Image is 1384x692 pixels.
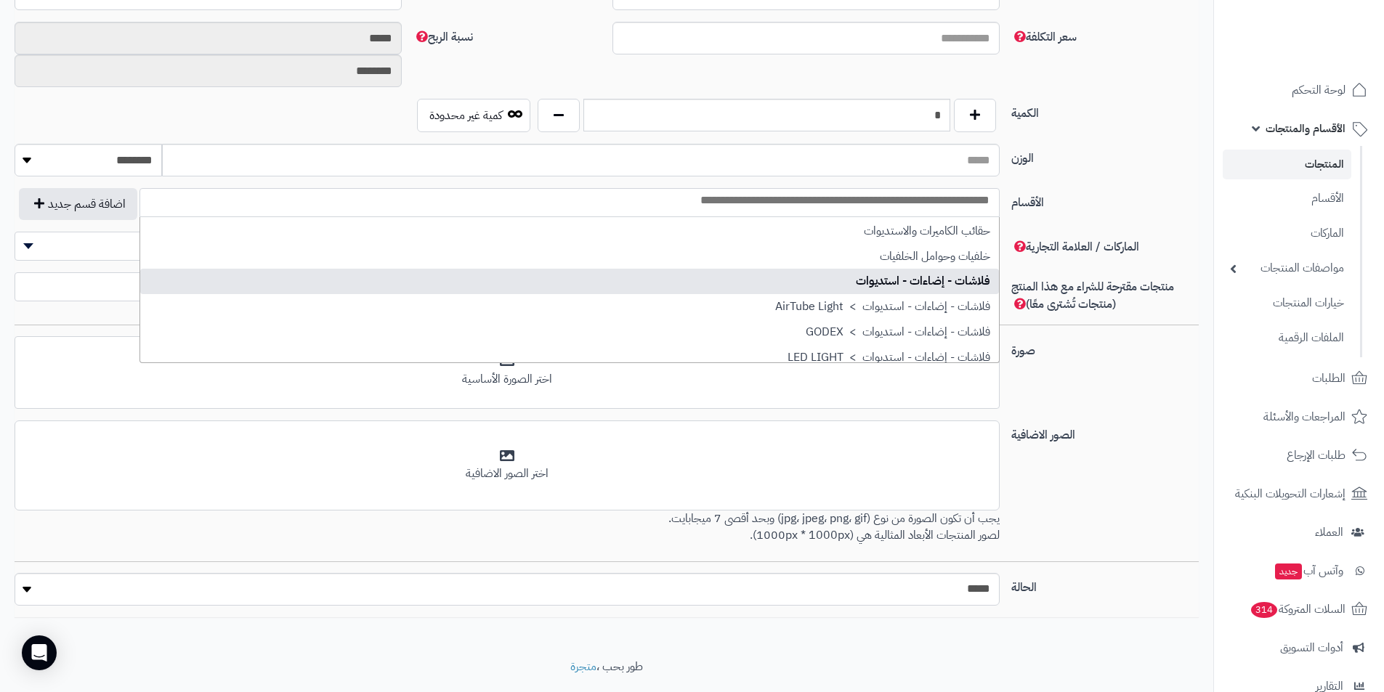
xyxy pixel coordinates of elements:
a: أدوات التسويق [1223,630,1375,665]
a: لوحة التحكم [1223,73,1375,107]
a: خيارات المنتجات [1223,288,1351,319]
label: الأقسام [1005,188,1205,211]
div: اختر الصور الاضافية [24,465,990,482]
a: المنتجات [1223,150,1351,179]
label: الكمية [1005,99,1205,122]
a: الأقسام [1223,183,1351,214]
span: طلبات الإرجاع [1287,445,1345,465]
span: الماركات / العلامة التجارية [1011,238,1139,256]
li: حقائب الكاميرات والاستديوات [140,219,999,244]
span: المراجعات والأسئلة [1263,407,1345,427]
a: وآتس آبجديد [1223,553,1375,588]
label: الوزن [1005,144,1205,167]
label: الصور الاضافية [1005,420,1205,444]
span: الأقسام والمنتجات [1266,118,1345,139]
p: يجب أن تكون الصورة من نوع (jpg، jpeg، png، gif) وبحد أقصى 7 ميجابايت. لصور المنتجات الأبعاد المثا... [15,510,1000,544]
a: إشعارات التحويلات البنكية [1223,476,1375,511]
span: 314 [1251,602,1277,618]
span: السلات المتروكة [1250,599,1345,619]
span: جديد [1275,563,1302,579]
a: متجرة [570,658,596,675]
a: المراجعات والأسئلة [1223,399,1375,434]
span: إشعارات التحويلات البنكية [1235,484,1345,504]
span: منتجات مقترحة للشراء مع هذا المنتج (منتجات تُشترى معًا) [1011,278,1174,313]
a: مواصفات المنتجات [1223,253,1351,284]
label: الحالة [1005,573,1205,596]
li: فلاشات - إضاءات - استديوات [140,269,999,294]
li: فلاشات - إضاءات - استديوات > AirTube Light [140,294,999,319]
a: الملفات الرقمية [1223,322,1351,354]
span: الطلبات [1312,368,1345,388]
span: العملاء [1315,522,1343,542]
div: Open Intercom Messenger [22,635,57,670]
a: طلبات الإرجاع [1223,438,1375,473]
span: وآتس آب [1274,561,1343,581]
li: خلفيات وحوامل الخلفيات [140,244,999,269]
span: لوحة التحكم [1292,80,1345,100]
a: الطلبات [1223,361,1375,396]
li: فلاشات - إضاءات - استديوات > GODEX [140,319,999,345]
label: صورة [1005,336,1205,359]
span: سعر التكلفة [1011,28,1077,46]
span: نسبة الربح [413,28,473,46]
a: الماركات [1223,218,1351,249]
a: السلات المتروكة314 [1223,592,1375,627]
span: أدوات التسويق [1280,638,1343,658]
button: اضافة قسم جديد [19,188,137,220]
a: العملاء [1223,515,1375,550]
li: فلاشات - إضاءات - استديوات > LED LIGHT [140,345,999,370]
